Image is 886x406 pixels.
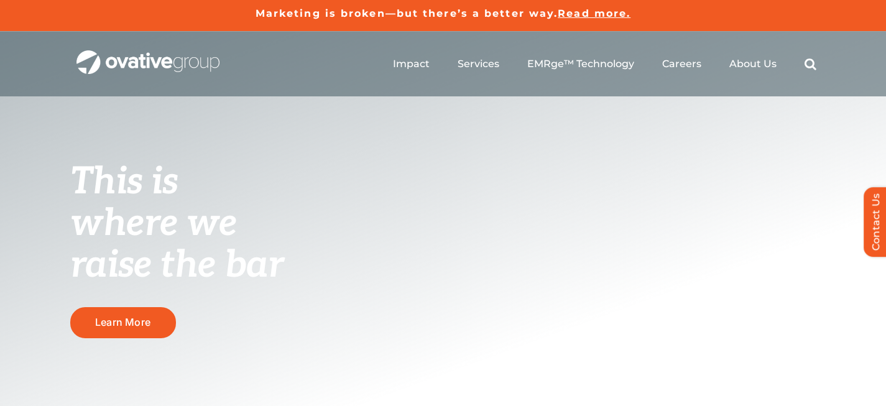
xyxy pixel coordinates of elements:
a: OG_Full_horizontal_WHT [76,49,219,61]
a: Marketing is broken—but there’s a better way. [256,7,558,19]
a: EMRge™ Technology [527,58,634,70]
span: where we raise the bar [70,201,284,288]
a: About Us [729,58,777,70]
a: Services [458,58,499,70]
nav: Menu [393,44,816,84]
a: Read more. [558,7,630,19]
a: Search [805,58,816,70]
a: Learn More [70,307,176,338]
a: Careers [662,58,701,70]
a: Impact [393,58,430,70]
span: This is [70,160,178,205]
span: Learn More [95,316,150,328]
